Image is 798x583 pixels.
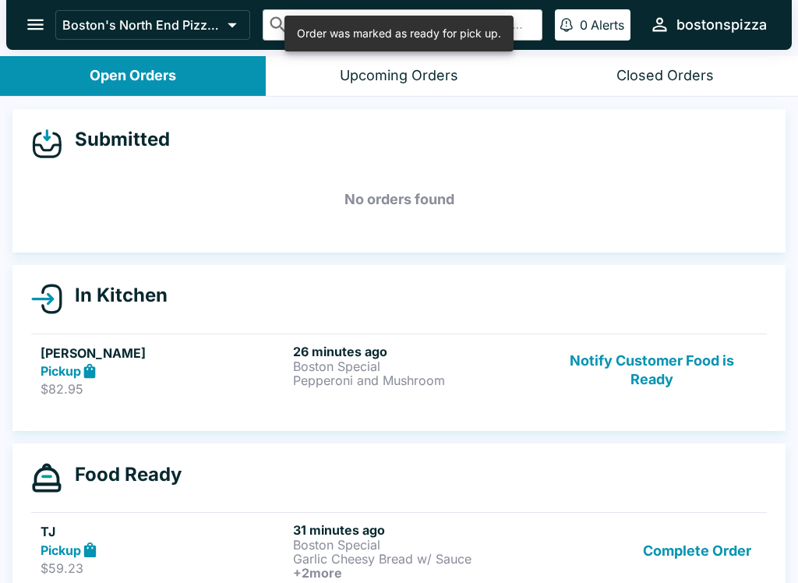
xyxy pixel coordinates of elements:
div: Order was marked as ready for pick up. [297,20,501,47]
h6: 26 minutes ago [293,344,539,359]
h6: + 2 more [293,566,539,580]
h6: 31 minutes ago [293,522,539,538]
button: bostonspizza [643,8,773,41]
p: $59.23 [41,560,287,576]
p: 0 [580,17,588,33]
p: Alerts [591,17,624,33]
strong: Pickup [41,363,81,379]
p: $82.95 [41,381,287,397]
a: [PERSON_NAME]Pickup$82.9526 minutes agoBoston SpecialPepperoni and MushroomNotify Customer Food i... [31,334,767,407]
div: Upcoming Orders [340,67,458,85]
div: Closed Orders [616,67,714,85]
button: Boston's North End Pizza Bakery [55,10,250,40]
button: Notify Customer Food is Ready [546,344,757,397]
h4: Submitted [62,128,170,151]
h4: Food Ready [62,463,182,486]
button: open drawer [16,5,55,44]
p: Pepperoni and Mushroom [293,373,539,387]
strong: Pickup [41,542,81,558]
button: Complete Order [637,522,757,580]
div: Open Orders [90,67,176,85]
p: Garlic Cheesy Bread w/ Sauce [293,552,539,566]
h5: [PERSON_NAME] [41,344,287,362]
p: Boston's North End Pizza Bakery [62,17,221,33]
div: bostonspizza [676,16,767,34]
h5: TJ [41,522,287,541]
h4: In Kitchen [62,284,168,307]
p: Boston Special [293,359,539,373]
h5: No orders found [31,171,767,228]
p: Boston Special [293,538,539,552]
